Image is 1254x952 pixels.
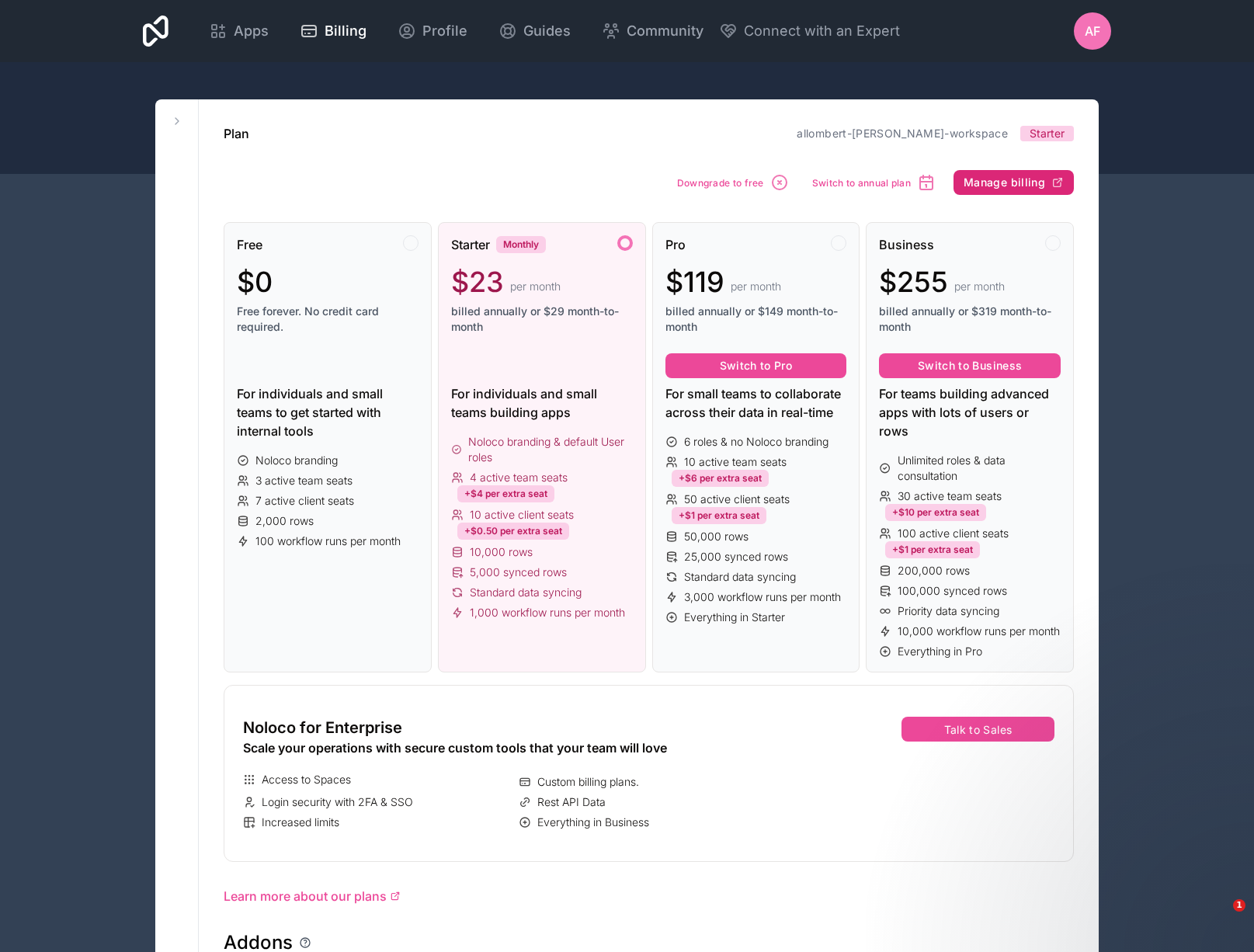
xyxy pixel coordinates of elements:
span: 100,000 synced rows [898,583,1007,599]
span: Access to Spaces [262,772,351,787]
span: 10,000 rows [470,544,533,560]
span: Unlimited roles & data consultation [898,453,1061,484]
span: 200,000 rows [898,563,970,578]
div: +$6 per extra seat [672,470,769,487]
a: Apps [196,14,281,48]
span: Login security with 2FA & SSO [262,794,413,810]
span: Guides [523,20,571,42]
span: 2,000 rows [255,513,314,529]
span: Rest API Data [537,794,606,810]
span: per month [510,279,561,294]
span: per month [954,279,1005,294]
span: Pro [665,235,686,254]
span: billed annually or $149 month-to-month [665,304,847,335]
span: per month [731,279,781,294]
a: Learn more about our plans [224,887,1074,905]
span: 3,000 workflow runs per month [684,589,841,605]
span: Starter [1030,126,1065,141]
span: Billing [325,20,366,42]
span: billed annually or $319 month-to-month [879,304,1061,335]
span: 4 active team seats [470,470,568,485]
button: Manage billing [954,170,1074,195]
iframe: Intercom notifications message [943,801,1254,910]
iframe: Intercom live chat [1201,899,1238,936]
span: 10 active client seats [470,507,574,523]
span: Everything in Starter [684,610,785,625]
span: Everything in Business [537,815,649,830]
a: allombert-[PERSON_NAME]-workspace [797,127,1008,140]
span: Learn more about our plans [224,887,387,905]
div: +$1 per extra seat [672,507,766,524]
span: 50 active client seats [684,492,790,507]
span: 1 [1233,899,1245,912]
span: Custom billing plans. [537,774,639,790]
span: 100 workflow runs per month [255,533,401,549]
span: Community [627,20,703,42]
div: For small teams to collaborate across their data in real-time [665,384,847,422]
span: Everything in Pro [898,644,982,659]
span: Increased limits [262,815,339,830]
span: Noloco for Enterprise [243,717,402,738]
div: For teams building advanced apps with lots of users or rows [879,384,1061,440]
span: $255 [879,266,948,297]
button: Switch to Pro [665,353,847,378]
span: 1,000 workflow runs per month [470,605,625,620]
span: 50,000 rows [684,529,749,544]
span: Apps [234,20,269,42]
span: Free forever. No credit card required. [237,304,419,335]
span: 100 active client seats [898,526,1009,541]
span: Starter [451,235,490,254]
span: 25,000 synced rows [684,549,788,565]
span: 10,000 workflow runs per month [898,624,1060,639]
span: Standard data syncing [684,569,796,585]
span: AF [1085,22,1100,40]
span: Priority data syncing [898,603,999,619]
div: For individuals and small teams building apps [451,384,633,422]
div: +$4 per extra seat [457,485,554,502]
span: Profile [422,20,467,42]
span: Noloco branding [255,453,338,468]
div: +$10 per extra seat [885,504,986,521]
span: Switch to annual plan [812,177,911,189]
span: Manage billing [964,175,1045,189]
div: For individuals and small teams to get started with internal tools [237,384,419,440]
span: 10 active team seats [684,454,787,470]
span: $119 [665,266,724,297]
span: Noloco branding & default User roles [468,434,632,465]
div: +$1 per extra seat [885,541,980,558]
button: Talk to Sales [901,717,1054,742]
span: Standard data syncing [470,585,582,600]
span: billed annually or $29 month-to-month [451,304,633,335]
button: Switch to annual plan [807,168,941,197]
span: 5,000 synced rows [470,565,567,580]
h1: Plan [224,124,249,143]
span: Business [879,235,934,254]
span: 7 active client seats [255,493,354,509]
div: Monthly [496,236,546,253]
span: 6 roles & no Noloco branding [684,434,828,450]
span: Downgrade to free [677,177,764,189]
a: Profile [385,14,480,48]
span: 30 active team seats [898,488,1002,504]
a: Billing [287,14,379,48]
button: Connect with an Expert [719,20,900,42]
div: +$0.50 per extra seat [457,523,569,540]
span: $0 [237,266,273,297]
a: Community [589,14,716,48]
span: Free [237,235,262,254]
span: $23 [451,266,504,297]
button: Downgrade to free [672,168,794,197]
span: 3 active team seats [255,473,353,488]
a: Guides [486,14,583,48]
div: Scale your operations with secure custom tools that your team will love [243,738,787,757]
button: Switch to Business [879,353,1061,378]
span: Connect with an Expert [744,20,900,42]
